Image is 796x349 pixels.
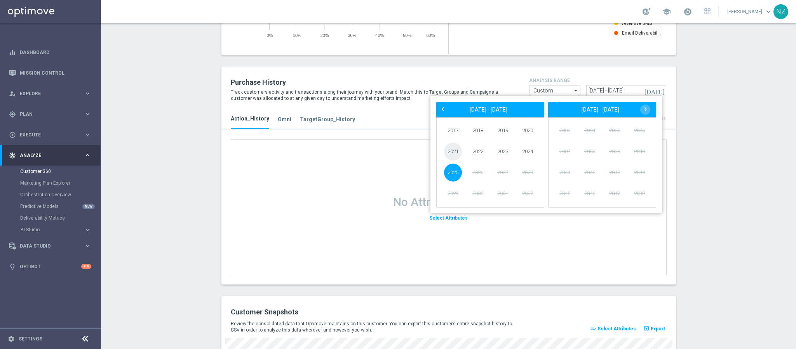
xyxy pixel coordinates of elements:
span: 2046 [581,185,599,202]
h1: No Attribute Selected [393,195,504,209]
span: 2033 [556,122,574,140]
i: playlist_add_check [590,325,596,332]
div: Explore [9,90,84,97]
div: BI Studio [21,227,84,232]
div: Orchestration Overview [20,189,100,201]
span: Execute [20,133,84,137]
button: Mission Control [9,70,92,76]
button: track_changes Analyze keyboard_arrow_right [9,152,92,159]
span: 2030 [469,185,487,202]
a: Mission Control [20,63,91,83]
button: Action_History [231,111,271,130]
button: Data Studio keyboard_arrow_right [9,243,92,249]
div: Plan [9,111,84,118]
span: 20% [320,33,329,38]
button: TargetGroup_History [300,111,357,130]
span: Analyze [20,153,84,158]
span: BI Studio [21,227,76,232]
button: lightbulb Optibot +10 [9,263,92,270]
span: 2026 [469,164,487,181]
button: [DATE] - [DATE] [465,105,512,115]
p: Track customers activity and transactions along their journey with your brand. Match this to Targ... [231,89,517,101]
span: 0% [267,33,273,38]
span: 2036 [631,122,648,140]
div: Dashboard [9,42,91,63]
a: Dashboard [20,42,91,63]
span: [DATE] - [DATE] [582,106,619,113]
a: Optibot [20,256,81,277]
button: person_search Explore keyboard_arrow_right [9,91,92,97]
a: Customer 360 [20,168,81,174]
h4: analysis range [529,78,667,83]
h3: TargetGroup_History [300,116,355,123]
span: 2037 [556,143,574,161]
span: Plan [20,112,84,117]
button: Omni [278,111,293,130]
span: 2018 [469,122,487,140]
bs-datepicker-navigation-view: ​ ​ [550,105,650,115]
div: Data Studio [9,243,84,250]
button: Select Attributes [428,213,469,223]
button: ‹ [438,105,448,115]
span: ‹ [438,104,448,114]
bs-daterangepicker-container: calendar [430,96,662,213]
text: Attentive SMS [622,21,652,26]
a: Predictive Models [20,203,81,209]
span: 2028 [519,164,536,181]
bs-datepicker-navigation-view: ​ ​ [438,105,538,115]
a: Orchestration Overview [20,192,81,198]
a: [PERSON_NAME]keyboard_arrow_down [726,6,773,17]
h2: Customer Snapshots [231,307,443,317]
button: playlist_add_check Select Attributes [589,323,637,334]
button: BI Studio keyboard_arrow_right [20,227,92,233]
div: Deliverability Metrics [20,212,100,224]
span: 2043 [606,164,624,181]
button: equalizer Dashboard [9,49,92,56]
i: keyboard_arrow_right [84,242,91,250]
button: play_circle_outline Execute keyboard_arrow_right [9,132,92,138]
button: [DATE] [643,85,667,97]
span: 2032 [519,185,536,202]
a: Marketing Plan Explorer [20,180,81,186]
span: 2039 [606,143,624,161]
span: 2021 [444,143,462,161]
span: 2023 [494,143,512,161]
span: 2019 [494,122,512,140]
i: arrow_drop_down [572,86,580,96]
span: 2041 [556,164,574,181]
span: 50% [403,33,411,38]
span: Data Studio [20,244,84,248]
span: 30% [348,33,357,38]
span: 2047 [606,185,624,202]
i: equalizer [9,49,16,56]
button: [DATE] - [DATE] [577,105,624,115]
span: 2042 [581,164,599,181]
button: open_in_browser Export [642,323,666,334]
span: Select Attributes [429,215,468,221]
div: Marketing Plan Explorer [20,177,100,189]
i: [DATE] [644,87,665,94]
i: gps_fixed [9,111,16,118]
span: 2027 [494,164,512,181]
i: open_in_browser [643,325,650,332]
span: 2022 [469,143,487,161]
span: 2020 [519,122,536,140]
text: Email Deliverabil… [622,30,661,36]
span: 2017 [444,122,462,140]
button: gps_fixed Plan keyboard_arrow_right [9,111,92,117]
i: play_circle_outline [9,131,16,138]
div: NZ [773,4,788,19]
span: 2024 [519,143,536,161]
i: person_search [9,90,16,97]
p: Review the consolidated data that Optimove maintains on this customer. You can export this custom... [231,321,517,333]
span: 2038 [581,143,599,161]
span: 2034 [581,122,599,140]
